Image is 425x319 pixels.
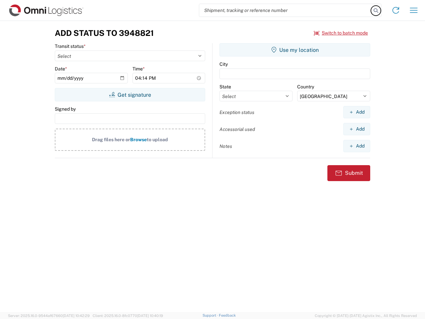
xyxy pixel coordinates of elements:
span: [DATE] 10:40:19 [137,314,163,318]
label: Country [297,84,314,90]
label: Date [55,66,67,72]
a: Support [203,313,219,317]
button: Add [343,123,370,135]
input: Shipment, tracking or reference number [199,4,371,17]
a: Feedback [219,313,236,317]
label: Notes [219,143,232,149]
span: Drag files here or [92,137,130,142]
label: Transit status [55,43,86,49]
h3: Add Status to 3948821 [55,28,154,38]
button: Submit [327,165,370,181]
span: to upload [147,137,168,142]
span: Copyright © [DATE]-[DATE] Agistix Inc., All Rights Reserved [315,313,417,319]
span: Browse [130,137,147,142]
label: City [219,61,228,67]
button: Get signature [55,88,205,101]
button: Use my location [219,43,370,56]
label: Time [132,66,145,72]
label: State [219,84,231,90]
label: Signed by [55,106,76,112]
button: Add [343,106,370,118]
span: [DATE] 10:42:29 [63,314,90,318]
button: Switch to batch mode [314,28,368,39]
label: Accessorial used [219,126,255,132]
label: Exception status [219,109,254,115]
button: Add [343,140,370,152]
span: Client: 2025.16.0-8fc0770 [93,314,163,318]
span: Server: 2025.16.0-9544af67660 [8,314,90,318]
